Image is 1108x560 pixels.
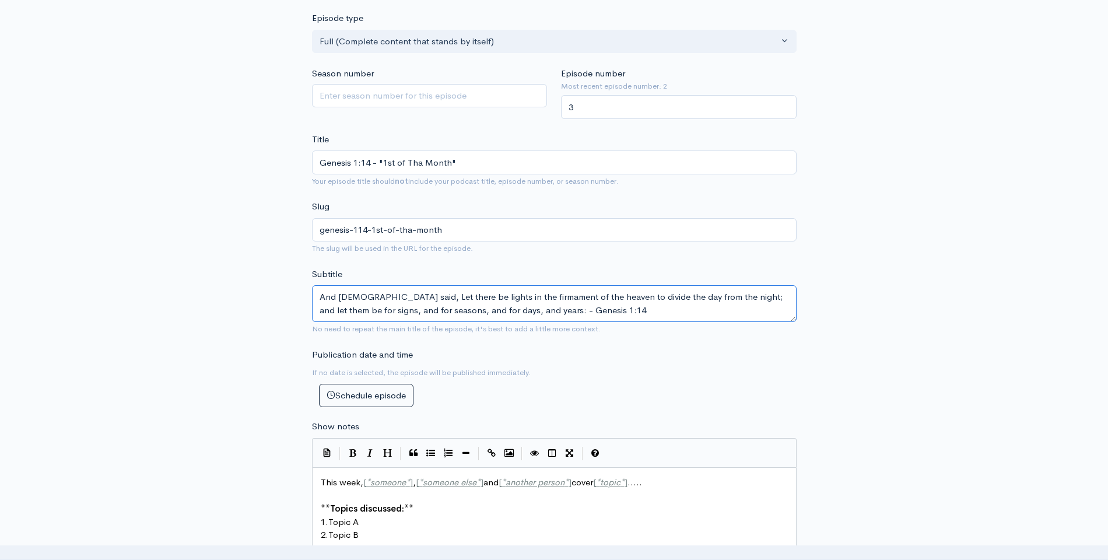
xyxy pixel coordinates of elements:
label: Season number [312,67,374,80]
label: Episode type [312,12,363,25]
span: This week, , and cover ..... [321,477,642,488]
button: Insert Horizontal Line [457,444,475,462]
i: | [400,447,401,460]
span: [ [593,477,596,488]
span: 1. [321,516,328,527]
span: Topics discussed: [330,503,404,514]
button: Bold [344,444,362,462]
input: Enter episode number [561,95,797,119]
span: Topic B [328,529,359,540]
button: Schedule episode [319,384,413,408]
button: Markdown Guide [587,444,604,462]
button: Numbered List [440,444,457,462]
button: Full (Complete content that stands by itself) [312,30,797,54]
span: [ [363,477,366,488]
span: another person [506,477,564,488]
span: ] [481,477,483,488]
span: Topic A [328,516,359,527]
input: What is the episode's title? [312,150,797,174]
label: Episode number [561,67,625,80]
span: someone [370,477,406,488]
input: title-of-episode [312,218,797,242]
span: 2. [321,529,328,540]
button: Heading [379,444,397,462]
label: Subtitle [312,268,342,281]
i: | [478,447,479,460]
i: | [521,447,523,460]
i: | [582,447,583,460]
span: ] [569,477,571,488]
span: Topic C [328,542,359,554]
label: Show notes [312,420,359,433]
button: Italic [362,444,379,462]
span: 3. [321,542,328,554]
button: Create Link [483,444,500,462]
span: ] [625,477,627,488]
button: Generic List [422,444,440,462]
span: ] [410,477,413,488]
small: Your episode title should include your podcast title, episode number, or season number. [312,176,619,186]
button: Toggle Side by Side [544,444,561,462]
div: Full (Complete content that stands by itself) [320,35,779,48]
span: [ [499,477,502,488]
label: Title [312,133,329,146]
small: Most recent episode number: 2 [561,80,797,92]
button: Toggle Preview [526,444,544,462]
button: Quote [405,444,422,462]
small: No need to repeat the main title of the episode, it's best to add a little more context. [312,324,601,334]
i: | [339,447,341,460]
small: The slug will be used in the URL for the episode. [312,243,473,253]
label: Publication date and time [312,348,413,362]
label: Slug [312,200,329,213]
small: If no date is selected, the episode will be published immediately. [312,367,531,377]
span: topic [600,477,620,488]
span: someone else [423,477,476,488]
input: Enter season number for this episode [312,84,548,108]
strong: not [395,176,408,186]
button: Insert Show Notes Template [318,444,336,461]
button: Insert Image [500,444,518,462]
button: Toggle Fullscreen [561,444,578,462]
span: [ [416,477,419,488]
